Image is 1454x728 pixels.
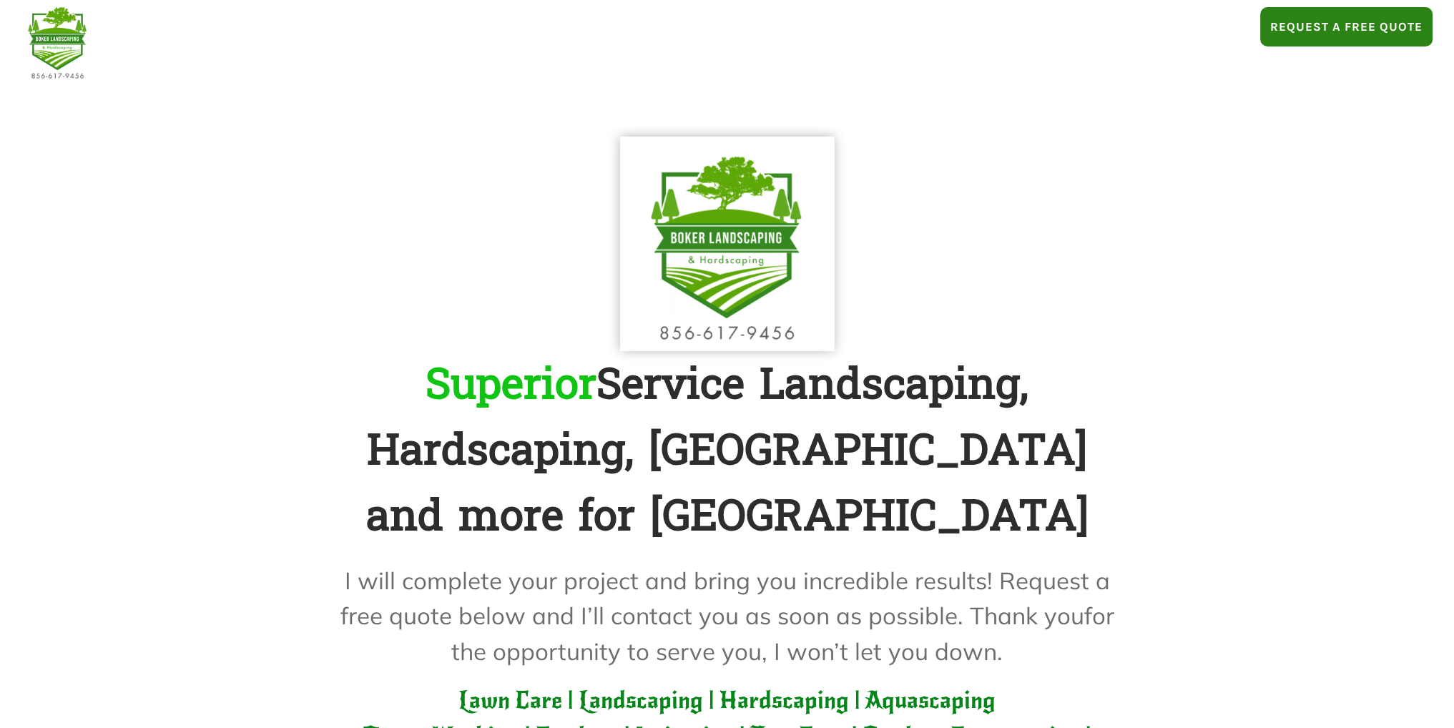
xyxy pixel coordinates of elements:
img: android-chrome-512×512 [620,137,835,351]
span: Lawn Care | Landscaping | Hardscaping | Aquascaping [458,686,996,714]
span: Request A Free Quote [1270,19,1423,34]
a: Request A Free Quote [1260,7,1433,46]
span: for the opportunity to serve you, I won’t let you down. [451,601,1114,666]
b: Service Landscaping, Hardscaping, [GEOGRAPHIC_DATA] and more for [GEOGRAPHIC_DATA] [366,346,1089,555]
span: I will complete your project and bring you incredible results! Request a free quote below and I’l... [340,566,1110,631]
span: Superior [426,346,596,423]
